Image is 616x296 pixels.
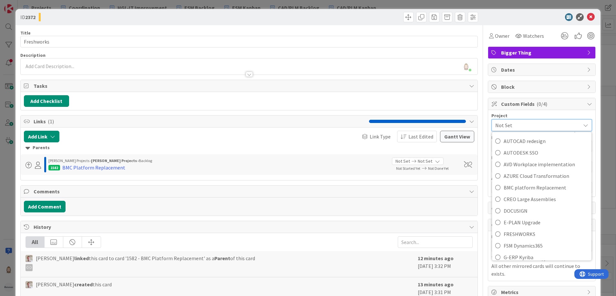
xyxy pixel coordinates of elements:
[428,166,449,171] span: Not Done Yet
[398,236,473,248] input: Search...
[48,165,60,170] div: 1582
[34,117,366,125] span: Links
[491,113,592,118] div: Project
[504,241,588,250] span: FSM Dynamics365
[74,255,89,261] b: linked
[492,182,591,193] a: BMC platform Replacement
[24,131,59,142] button: Add Link
[504,159,588,169] span: AVD Workplace implementation
[36,281,112,288] span: [PERSON_NAME] this card
[20,30,31,36] label: Title
[396,166,420,171] span: Not Started Yet
[492,170,591,182] a: AZURE Cloud Transformation
[14,1,29,9] span: Support
[395,158,410,165] span: Not Set
[495,32,509,40] span: Owner
[34,82,466,90] span: Tasks
[24,201,66,212] button: Add Comment
[495,121,577,130] span: Not Set
[418,281,473,296] div: [DATE] 3:31 PM
[462,62,471,71] img: LaT3y7r22MuEzJAq8SoXmSHa1xSW2awU.png
[504,171,588,181] span: AZURE Cloud Transformation
[504,252,588,262] span: G-ERP Kyriba
[408,133,433,140] span: Last Edited
[491,254,592,278] p: To delete a mirror card, just delete the card. All other mirrored cards will continue to exists.
[492,193,591,205] a: CREO Large Assemblies
[501,288,584,296] span: Metrics
[418,281,454,288] b: 13 minutes ago
[492,147,591,158] a: AUTODESK SSO
[62,164,125,171] div: BMC Platform Replacement
[20,52,46,58] span: Description
[491,155,592,160] div: Priority
[537,101,547,107] span: ( 0/4 )
[504,183,588,192] span: BMC platform Replacement
[492,240,591,251] a: FSM Dynamics365
[34,188,466,195] span: Comments
[504,194,588,204] span: CREO Large Assemblies
[34,223,466,231] span: History
[492,228,591,240] a: FRESHWORKS
[440,131,474,142] button: Gantt View
[20,36,478,47] input: type card name here...
[418,255,454,261] b: 12 minutes ago
[48,158,91,163] span: [PERSON_NAME] Projects ›
[48,118,54,125] span: ( 1 )
[491,234,505,239] span: Board
[501,100,584,108] span: Custom Fields
[504,148,588,158] span: AUTODESK SSO
[397,131,437,142] button: Last Edited
[492,217,591,228] a: E-PLAN Upgrade
[74,281,93,288] b: created
[504,136,588,146] span: AUTOCAD redesign
[370,133,391,140] span: Link Type
[523,32,544,40] span: Watchers
[492,135,591,147] a: AUTOCAD redesign
[504,206,588,216] span: DOCUSIGN
[214,255,230,261] b: Parent
[501,83,584,91] span: Block
[504,229,588,239] span: FRESHWORKS
[139,158,152,163] span: Backlog
[504,218,588,227] span: E-PLAN Upgrade
[501,49,584,56] span: Bigger Thing
[26,255,33,262] img: Rd
[492,158,591,170] a: AVD Workplace implementation
[91,158,139,163] b: [PERSON_NAME] Projects ›
[36,254,255,271] span: [PERSON_NAME] this card to card '1582 - BMC Platform Replacement' as a of this card
[26,281,33,288] img: Rd
[492,205,591,217] a: DOCUSIGN
[24,95,69,107] button: Add Checklist
[25,14,36,20] b: 2372
[20,13,36,21] span: ID
[26,237,45,248] div: All
[418,158,432,165] span: Not Set
[491,176,592,180] div: Application (ESM)
[418,254,473,274] div: [DATE] 3:32 PM
[501,66,584,74] span: Dates
[492,251,591,263] a: G-ERP Kyriba
[491,135,514,140] label: Requester
[26,144,473,151] div: Parents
